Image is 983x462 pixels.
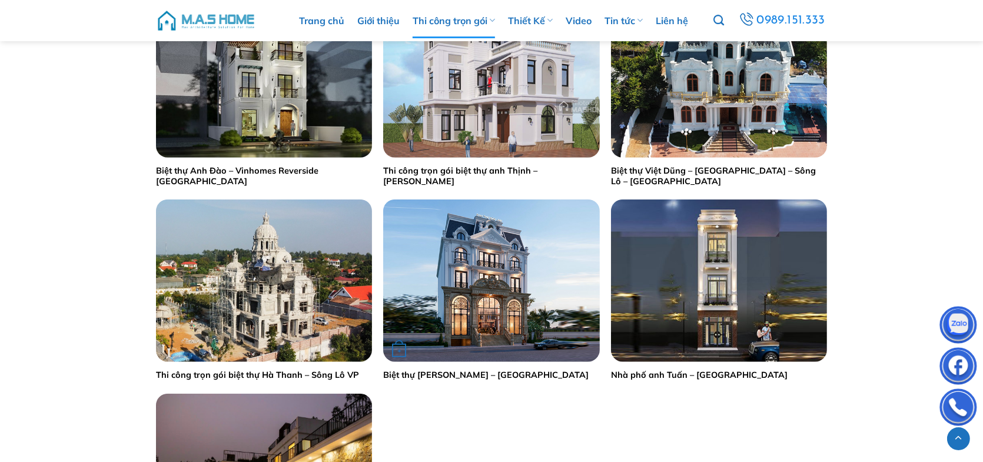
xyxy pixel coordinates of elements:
[156,200,372,361] img: Thi công trọn gói biệt thự Hà Thanh – Sông Lô VP
[566,3,592,38] a: Video
[605,3,643,38] a: Tin tức
[508,3,553,38] a: Thiết Kế
[357,3,400,38] a: Giới thiệu
[713,8,724,33] a: Tìm kiếm
[756,11,826,31] span: 0989.151.333
[736,10,828,31] a: 0989.151.333
[941,309,976,344] img: Zalo
[413,3,495,38] a: Thi công trọn gói
[299,3,344,38] a: Trang chủ
[611,370,788,381] a: Nhà phố anh Tuấn – [GEOGRAPHIC_DATA]
[941,350,976,385] img: Facebook
[383,200,599,361] img: Biệt thự Bảo Linh - Vĩnh Phúc
[156,165,372,187] a: Biệt thự Anh Đào – Vinhomes Reverside [GEOGRAPHIC_DATA]
[392,344,406,358] strong: +
[611,200,827,361] img: Nhà phố anh Tuấn - Long Biên
[392,341,406,359] div: Đọc tiếp
[156,3,256,38] img: M.A.S HOME – Tổng Thầu Thiết Kế Và Xây Nhà Trọn Gói
[611,165,827,187] a: Biệt thự Việt Dũng – [GEOGRAPHIC_DATA] – Sông Lô – [GEOGRAPHIC_DATA]
[383,370,589,381] a: Biệt thự [PERSON_NAME] – [GEOGRAPHIC_DATA]
[947,427,970,450] a: Lên đầu trang
[656,3,688,38] a: Liên hệ
[156,370,359,381] a: Thi công trọn gói biệt thự Hà Thanh – Sông Lô VP
[941,391,976,427] img: Phone
[383,165,599,187] a: Thi công trọn gói biệt thự anh Thịnh – [PERSON_NAME]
